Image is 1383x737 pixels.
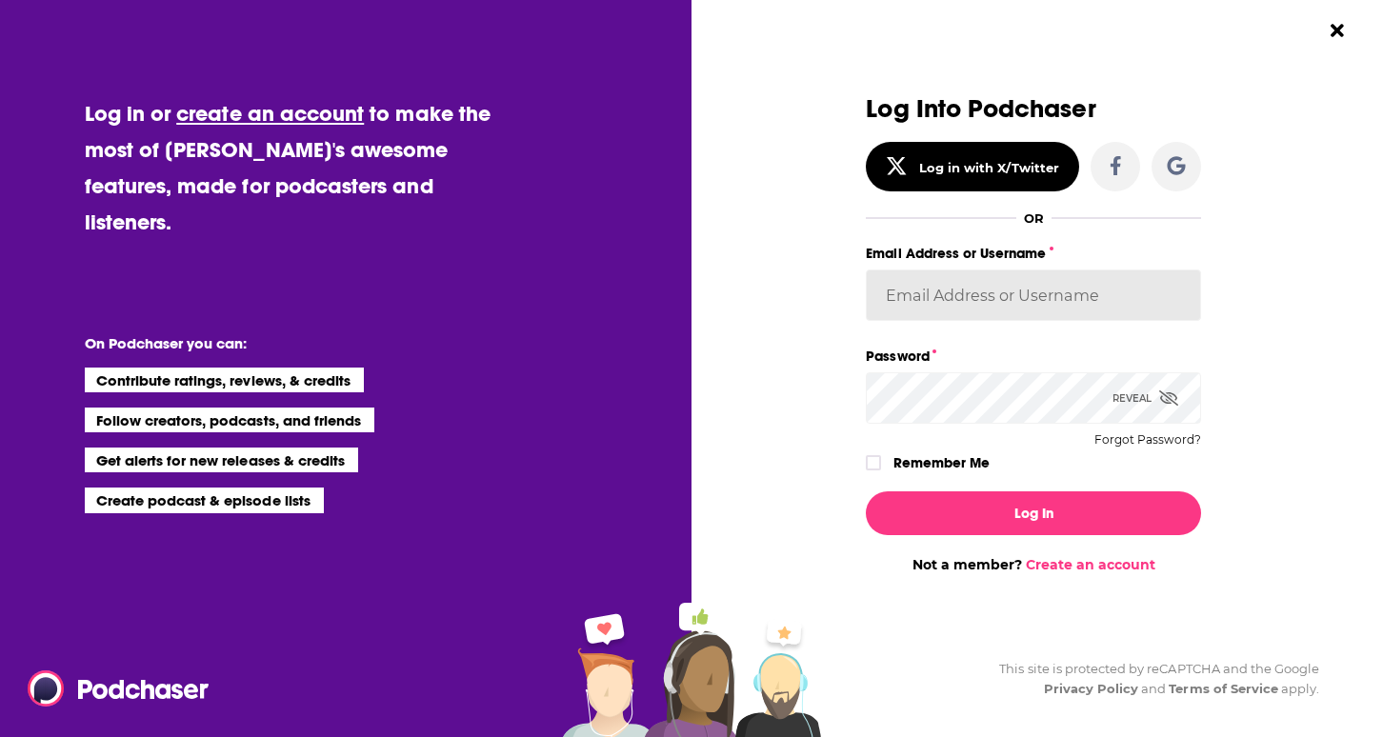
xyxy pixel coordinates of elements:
[1026,556,1155,573] a: Create an account
[85,448,358,472] li: Get alerts for new releases & credits
[866,344,1201,368] label: Password
[85,488,324,512] li: Create podcast & episode lists
[28,670,210,707] img: Podchaser - Follow, Share and Rate Podcasts
[866,269,1201,321] input: Email Address or Username
[919,160,1059,175] div: Log in with X/Twitter
[984,659,1319,699] div: This site is protected by reCAPTCHA and the Google and apply.
[1112,372,1178,424] div: Reveal
[893,450,990,475] label: Remember Me
[28,670,195,707] a: Podchaser - Follow, Share and Rate Podcasts
[866,241,1201,266] label: Email Address or Username
[85,334,466,352] li: On Podchaser you can:
[1094,433,1201,447] button: Forgot Password?
[1169,681,1278,696] a: Terms of Service
[866,556,1201,573] div: Not a member?
[866,142,1079,191] button: Log in with X/Twitter
[866,491,1201,535] button: Log In
[1319,12,1355,49] button: Close Button
[1044,681,1139,696] a: Privacy Policy
[1024,210,1044,226] div: OR
[866,95,1201,123] h3: Log Into Podchaser
[85,368,365,392] li: Contribute ratings, reviews, & credits
[85,408,375,432] li: Follow creators, podcasts, and friends
[176,100,364,127] a: create an account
